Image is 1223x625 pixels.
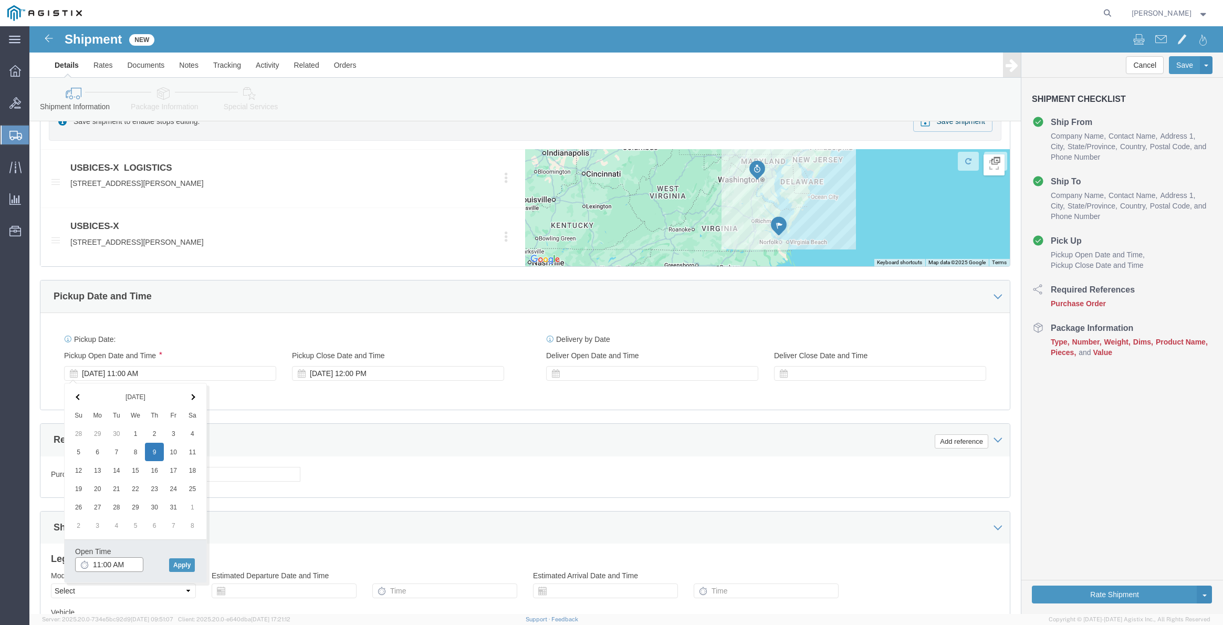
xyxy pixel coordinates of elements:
span: Client: 2025.20.0-e640dba [178,616,290,622]
span: Allan Araneta [1132,7,1191,19]
img: logo [7,5,82,21]
span: [DATE] 17:21:12 [251,616,290,622]
span: Copyright © [DATE]-[DATE] Agistix Inc., All Rights Reserved [1049,615,1210,624]
span: Server: 2025.20.0-734e5bc92d9 [42,616,173,622]
a: Support [526,616,552,622]
span: [DATE] 09:51:07 [131,616,173,622]
button: [PERSON_NAME] [1131,7,1209,19]
iframe: FS Legacy Container [29,26,1223,614]
a: Feedback [551,616,578,622]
